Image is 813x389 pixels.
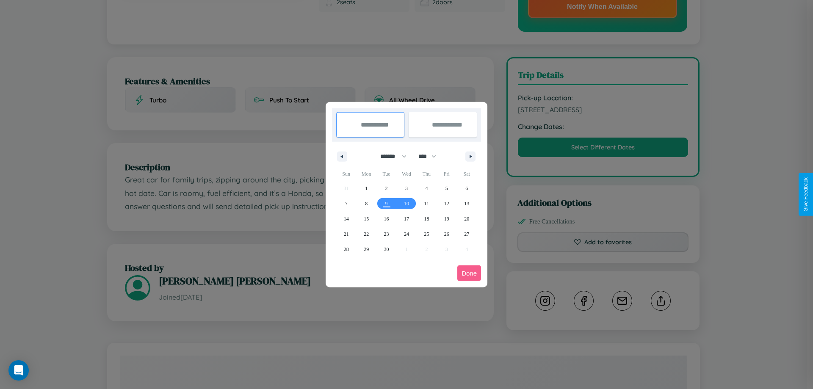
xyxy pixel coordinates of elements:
[356,181,376,196] button: 1
[356,226,376,242] button: 22
[444,196,449,211] span: 12
[376,242,396,257] button: 30
[464,226,469,242] span: 27
[344,242,349,257] span: 28
[396,167,416,181] span: Wed
[396,211,416,226] button: 17
[344,211,349,226] span: 14
[364,242,369,257] span: 29
[465,181,468,196] span: 6
[396,226,416,242] button: 24
[464,211,469,226] span: 20
[457,181,477,196] button: 6
[336,196,356,211] button: 7
[437,226,456,242] button: 26
[437,167,456,181] span: Fri
[365,181,368,196] span: 1
[344,226,349,242] span: 21
[444,211,449,226] span: 19
[384,211,389,226] span: 16
[336,211,356,226] button: 14
[417,196,437,211] button: 11
[405,181,408,196] span: 3
[457,167,477,181] span: Sat
[457,265,481,281] button: Done
[8,360,29,381] div: Open Intercom Messenger
[437,181,456,196] button: 5
[417,167,437,181] span: Thu
[457,211,477,226] button: 20
[356,167,376,181] span: Mon
[417,226,437,242] button: 25
[457,196,477,211] button: 13
[384,242,389,257] span: 30
[404,226,409,242] span: 24
[424,211,429,226] span: 18
[444,226,449,242] span: 26
[384,226,389,242] span: 23
[376,211,396,226] button: 16
[424,226,429,242] span: 25
[404,211,409,226] span: 17
[424,196,429,211] span: 11
[345,196,348,211] span: 7
[396,181,416,196] button: 3
[437,196,456,211] button: 12
[336,167,356,181] span: Sun
[457,226,477,242] button: 27
[356,242,376,257] button: 29
[376,181,396,196] button: 2
[385,196,388,211] span: 9
[404,196,409,211] span: 10
[364,226,369,242] span: 22
[376,196,396,211] button: 9
[396,196,416,211] button: 10
[385,181,388,196] span: 2
[445,181,448,196] span: 5
[464,196,469,211] span: 13
[356,196,376,211] button: 8
[336,226,356,242] button: 21
[365,196,368,211] span: 8
[376,226,396,242] button: 23
[364,211,369,226] span: 15
[376,167,396,181] span: Tue
[336,242,356,257] button: 28
[417,211,437,226] button: 18
[417,181,437,196] button: 4
[437,211,456,226] button: 19
[803,177,809,212] div: Give Feedback
[356,211,376,226] button: 15
[425,181,428,196] span: 4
